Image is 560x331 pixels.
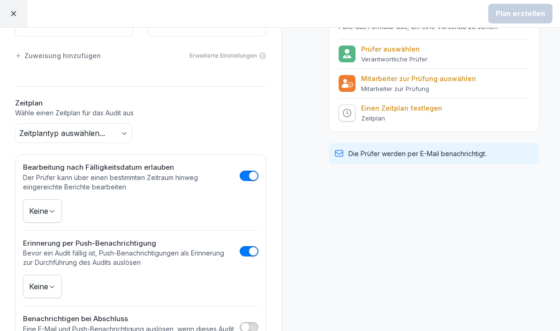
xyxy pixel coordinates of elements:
h2: Benachrichtigen bei Abschluss [23,314,235,324]
p: Mitarbeiter zur Prüfung [361,85,476,92]
p: Einen Zeitplan festlegen [361,104,442,113]
p: Verantwortliche Prüfer [361,55,428,63]
button: Plan erstellen [488,4,552,23]
h2: Erinnerung per Push-Benachrichtigung [23,238,235,249]
p: Prüfer auswählen [361,45,428,53]
p: Die Prüfer werden per E-Mail benachrichtigt. [348,149,486,158]
div: Plan erstellen [496,8,545,19]
p: Mitarbeiter zur Prüfung auswählen [361,75,476,83]
h2: Zeitplan [15,98,266,109]
p: Bevor ein Audit fällig ist, Push-Benachrichtigungen als Erinnerung zur Durchführung des Audits au... [23,248,235,267]
div: Zuweisung hinzufügen [15,51,101,60]
div: Erweiterte Einstellungen [189,52,266,60]
p: Der Prüfer kann über einen bestimmten Zeitraum hinweg eingereichte Berichte bearbeiten [23,173,235,192]
p: Wähle einen Zeitplan für das Audit aus [15,108,266,118]
p: Zeitplan [361,114,442,122]
h2: Bearbeitung nach Fälligkeitsdatum erlauben [23,162,235,173]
